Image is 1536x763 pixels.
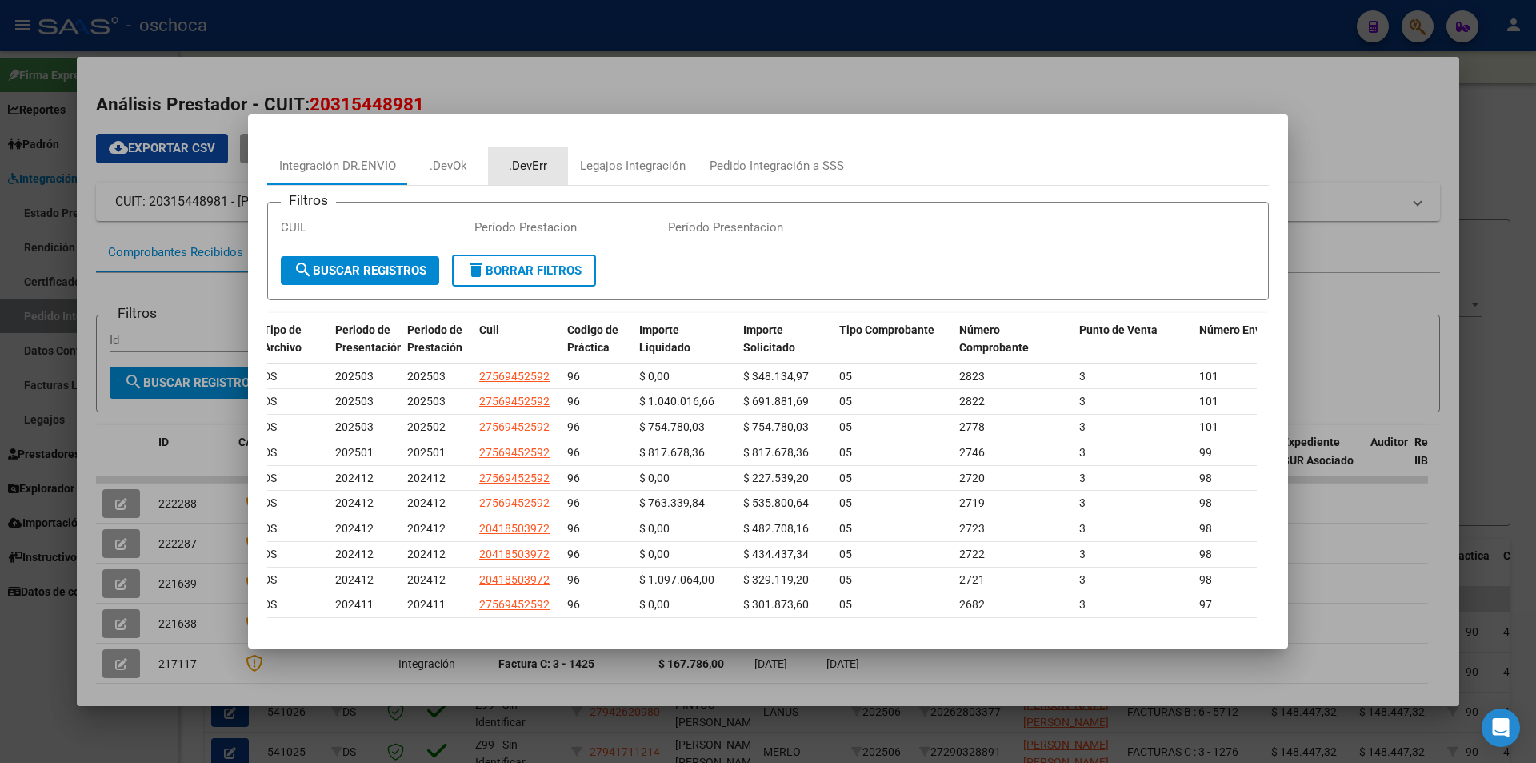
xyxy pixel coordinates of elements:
mat-icon: search [294,260,313,279]
span: DS [263,522,277,535]
span: 98 [1199,573,1212,586]
span: DS [263,496,277,509]
span: 202412 [335,573,374,586]
span: 202412 [407,496,446,509]
span: DS [263,548,277,560]
span: $ 227.539,20 [743,472,809,484]
span: 05 [839,420,852,433]
span: 101 [1199,370,1218,383]
button: Buscar Registros [281,256,439,285]
span: $ 0,00 [639,548,670,560]
div: Pedido Integración a SSS [710,157,844,175]
span: DS [263,472,277,484]
span: 3 [1079,598,1086,611]
mat-icon: delete [466,260,486,279]
span: 2682 [959,598,985,611]
span: 97 [1199,598,1212,611]
span: 96 [567,370,580,383]
span: 2720 [959,472,985,484]
span: 3 [1079,446,1086,459]
span: 27569452592 [479,395,550,408]
span: 3 [1079,522,1086,535]
span: $ 329.119,20 [743,573,809,586]
span: 3 [1079,548,1086,560]
span: 20418503972 [479,522,550,535]
span: 202412 [335,472,374,484]
span: 202411 [335,598,374,611]
span: 98 [1199,522,1212,535]
h3: Filtros [281,190,336,211]
span: 3 [1079,573,1086,586]
span: $ 348.134,97 [743,370,809,383]
span: 202502 [407,420,446,433]
span: 202501 [335,446,374,459]
span: 2719 [959,496,985,509]
span: 2721 [959,573,985,586]
div: .DevOk [430,157,467,175]
span: Importe Solicitado [743,323,795,355]
span: Número Envío ARCA [1199,323,1302,336]
span: 96 [567,522,580,535]
datatable-header-cell: Codigo de Práctica [561,313,633,384]
span: 202412 [407,573,446,586]
button: Borrar Filtros [452,255,596,287]
datatable-header-cell: Periodo de Presentación [329,313,401,384]
span: 2778 [959,420,985,433]
span: DS [263,370,277,383]
span: 96 [567,395,580,408]
span: 96 [567,548,580,560]
span: Periodo de Prestación [407,323,462,355]
span: $ 1.097.064,00 [639,573,714,586]
span: 05 [839,598,852,611]
span: $ 754.780,03 [639,420,705,433]
span: 202412 [407,522,446,535]
span: 20418503972 [479,548,550,560]
span: 3 [1079,395,1086,408]
span: $ 0,00 [639,522,670,535]
datatable-header-cell: Importe Liquidado [633,313,737,384]
span: 202503 [407,370,446,383]
div: 220 total [267,624,465,665]
span: 3 [1079,496,1086,509]
span: $ 763.339,84 [639,496,705,509]
span: 202412 [407,472,446,484]
span: 05 [839,548,852,560]
span: Número Comprobante [959,323,1029,355]
span: 98 [1199,548,1212,560]
span: 27569452592 [479,370,550,383]
span: 96 [567,472,580,484]
span: 101 [1199,420,1218,433]
span: 05 [839,496,852,509]
span: 96 [567,446,580,459]
span: $ 754.780,03 [743,420,809,433]
span: $ 691.881,69 [743,395,809,408]
span: 101 [1199,395,1218,408]
div: Integración DR.ENVIO [279,157,396,175]
span: 2822 [959,395,985,408]
span: $ 434.437,34 [743,548,809,560]
span: 202412 [407,548,446,560]
span: $ 0,00 [639,370,670,383]
datatable-header-cell: Tipo de Archivo [257,313,329,384]
span: 202411 [407,598,446,611]
span: Borrar Filtros [466,263,582,278]
span: 202503 [335,420,374,433]
span: $ 1.040.016,66 [639,395,714,408]
span: 98 [1199,496,1212,509]
datatable-header-cell: Cuil [473,313,561,384]
datatable-header-cell: Número Comprobante [953,313,1073,384]
span: 27569452592 [479,598,550,611]
span: 2722 [959,548,985,560]
span: 202503 [335,395,374,408]
span: 27569452592 [479,496,550,509]
span: Punto de Venta [1079,323,1158,336]
span: 202503 [407,395,446,408]
span: $ 817.678,36 [743,446,809,459]
span: Buscar Registros [294,263,426,278]
span: $ 0,00 [639,598,670,611]
span: 3 [1079,472,1086,484]
span: Periodo de Presentación [335,323,403,355]
span: 05 [839,573,852,586]
span: 05 [839,370,852,383]
span: Cuil [479,323,499,336]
